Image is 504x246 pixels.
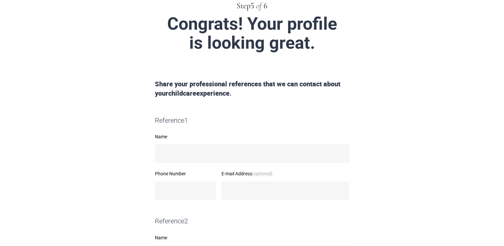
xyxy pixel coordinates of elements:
[155,235,349,240] label: Name
[256,2,261,10] span: of
[82,0,423,12] div: Step 5 6
[152,116,352,125] div: Reference 1
[152,216,352,226] div: Reference 2
[155,171,216,176] label: Phone Number
[95,14,409,52] div: Congrats! Your profile is looking great.
[155,134,349,139] label: Name
[221,170,272,177] span: E-mail Address
[152,79,352,98] div: Share your professional references that we can contact about your childcare experience.
[252,170,272,177] strong: (optional)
